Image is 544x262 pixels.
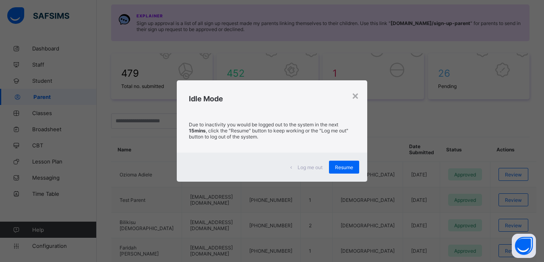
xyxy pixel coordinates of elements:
[189,122,355,140] p: Due to inactivity you would be logged out to the system in the next , click the "Resume" button t...
[189,94,355,103] h2: Idle Mode
[352,88,359,102] div: ×
[298,164,323,170] span: Log me out
[189,128,206,134] strong: 15mins
[512,234,536,258] button: Open asap
[335,164,353,170] span: Resume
